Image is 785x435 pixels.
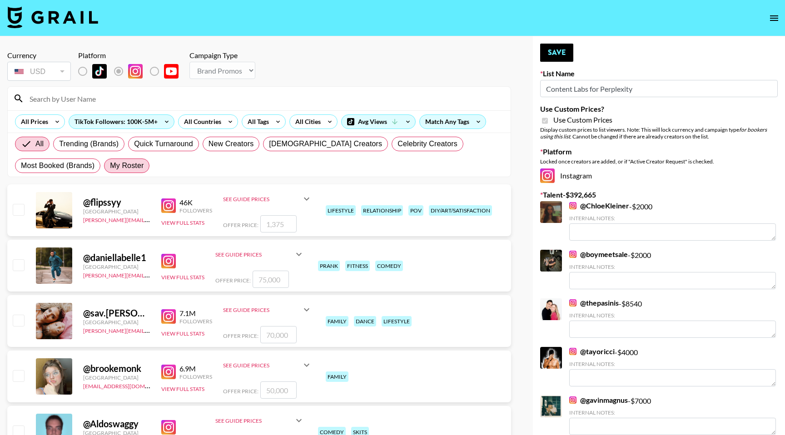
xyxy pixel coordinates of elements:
button: Save [540,44,573,62]
div: See Guide Prices [215,251,293,258]
img: Instagram [161,365,176,379]
div: Match Any Tags [420,115,486,129]
span: New Creators [209,138,254,149]
span: Celebrity Creators [397,138,457,149]
div: See Guide Prices [223,354,312,376]
span: [DEMOGRAPHIC_DATA] Creators [269,138,382,149]
span: Offer Price: [223,222,258,228]
div: See Guide Prices [223,362,301,369]
div: diy/art/satisfaction [429,205,492,216]
img: Instagram [128,64,143,79]
div: Instagram [540,168,778,183]
span: Offer Price: [223,388,258,395]
button: open drawer [765,9,783,27]
div: Internal Notes: [569,263,776,270]
div: Internal Notes: [569,361,776,367]
img: Instagram [569,251,576,258]
button: View Full Stats [161,219,204,226]
div: Followers [179,318,212,325]
div: Currency is locked to USD [7,60,71,83]
div: Followers [179,207,212,214]
div: See Guide Prices [215,417,293,424]
div: USD [9,64,69,79]
em: for bookers using this list [540,126,767,140]
input: Search by User Name [24,91,505,106]
a: @ChloeKleiner [569,201,629,210]
div: @ sav.[PERSON_NAME] [83,307,150,319]
label: Talent - $ 392,665 [540,190,778,199]
span: Quick Turnaround [134,138,193,149]
input: 70,000 [260,326,297,343]
input: 75,000 [253,271,289,288]
div: Locked once creators are added, or if "Active Creator Request" is checked. [540,158,778,165]
img: TikTok [92,64,107,79]
span: Offer Price: [223,332,258,339]
a: [PERSON_NAME][EMAIL_ADDRESS][DOMAIN_NAME] [83,270,218,279]
a: @thepasinis [569,298,619,307]
div: relationship [361,205,403,216]
div: pov [408,205,423,216]
div: Currency [7,51,71,60]
div: - $ 4000 [569,347,776,386]
div: See Guide Prices [223,299,312,321]
div: All Countries [179,115,223,129]
label: Platform [540,147,778,156]
a: [PERSON_NAME][EMAIL_ADDRESS][DOMAIN_NAME] [83,326,218,334]
img: Instagram [161,420,176,435]
div: All Prices [15,115,50,129]
div: See Guide Prices [223,306,301,313]
label: Use Custom Prices? [540,104,778,114]
span: Most Booked (Brands) [21,160,94,171]
a: @boymeetsale [569,250,628,259]
img: Instagram [161,309,176,324]
div: See Guide Prices [223,196,301,203]
img: Instagram [161,198,176,213]
div: @ Aldoswaggy [83,418,150,430]
div: - $ 2000 [569,201,776,241]
img: Instagram [569,299,576,306]
span: Trending (Brands) [59,138,119,149]
div: List locked to Instagram. [78,62,186,81]
img: YouTube [164,64,179,79]
label: List Name [540,69,778,78]
span: My Roster [110,160,144,171]
span: Offer Price: [215,277,251,284]
div: See Guide Prices [215,410,304,431]
input: 50,000 [260,381,297,399]
button: View Full Stats [161,274,204,281]
div: Internal Notes: [569,312,776,319]
img: Instagram [540,168,555,183]
a: @tayoricci [569,347,615,356]
div: [GEOGRAPHIC_DATA] [83,319,150,326]
div: [GEOGRAPHIC_DATA] [83,208,150,215]
div: Avg Views [342,115,415,129]
a: [EMAIL_ADDRESS][DOMAIN_NAME] [83,381,174,390]
button: View Full Stats [161,386,204,392]
div: comedy [375,261,403,271]
div: @ brookemonk [83,363,150,374]
span: Use Custom Prices [553,115,612,124]
div: All Tags [242,115,271,129]
div: lifestyle [382,316,412,326]
div: - $ 7000 [569,395,776,435]
a: [PERSON_NAME][EMAIL_ADDRESS][DOMAIN_NAME] [83,215,218,223]
div: Campaign Type [189,51,255,60]
div: [GEOGRAPHIC_DATA] [83,263,150,270]
div: [GEOGRAPHIC_DATA] [83,374,150,381]
div: @ flipssyy [83,197,150,208]
input: 1,375 [260,215,297,232]
span: All [35,138,44,149]
div: fitness [345,261,370,271]
div: dance [354,316,376,326]
div: lifestyle [326,205,356,216]
div: Internal Notes: [569,409,776,416]
img: Instagram [569,202,576,209]
div: - $ 2000 [569,250,776,289]
div: - $ 8540 [569,298,776,338]
div: Display custom prices to list viewers. Note: This will lock currency and campaign type . Cannot b... [540,126,778,140]
div: family [326,371,348,382]
img: Instagram [569,348,576,355]
div: prank [318,261,340,271]
div: Platform [78,51,186,60]
img: Grail Talent [7,6,98,28]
